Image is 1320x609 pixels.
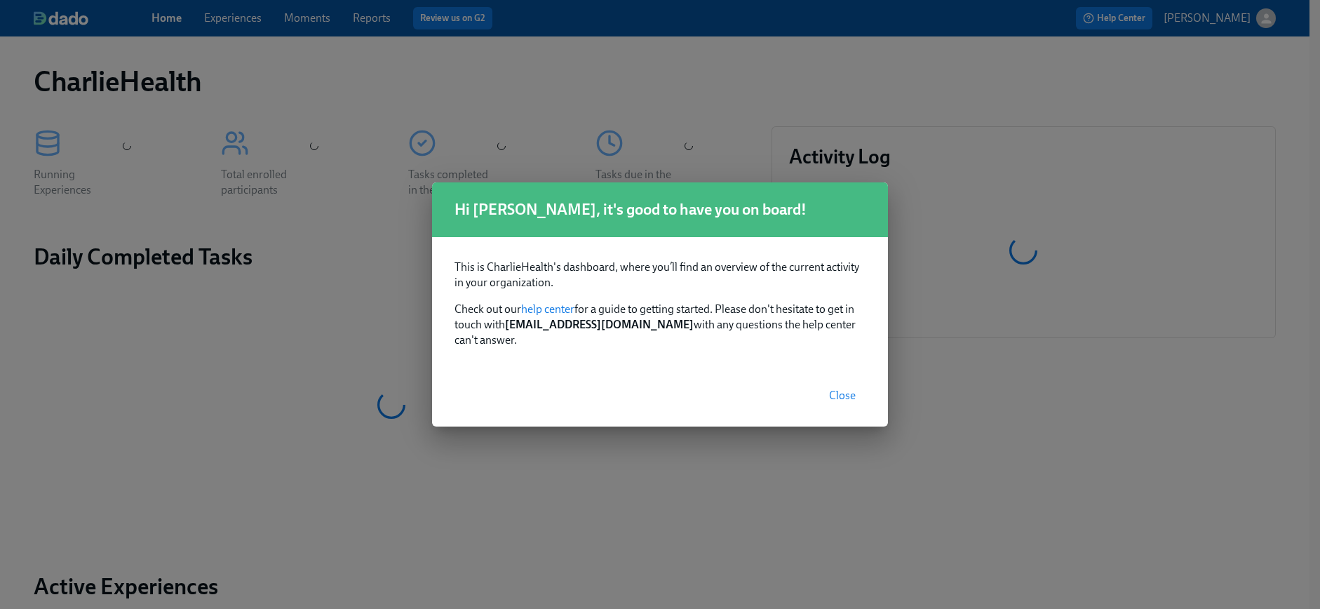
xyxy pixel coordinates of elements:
[454,260,866,290] p: This is CharlieHealth's dashboard, where you’ll find an overview of the current activity in your ...
[454,199,866,220] h1: Hi [PERSON_NAME], it's good to have you on board!
[432,237,888,365] div: Check out our for a guide to getting started. Please don't hesitate to get in touch with with any...
[819,382,866,410] button: Close
[505,318,694,331] strong: [EMAIL_ADDRESS][DOMAIN_NAME]
[521,302,574,316] a: help center
[829,389,856,403] span: Close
